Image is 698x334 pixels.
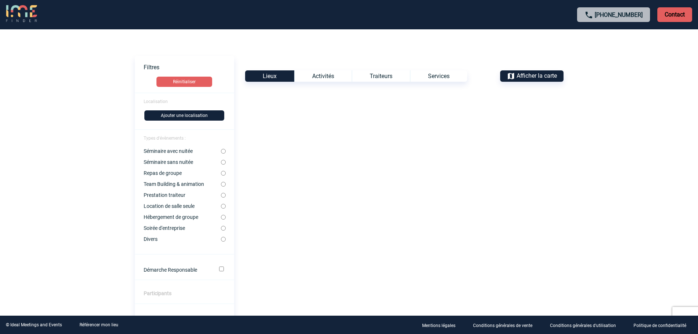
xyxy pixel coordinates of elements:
[144,159,221,165] label: Séminaire sans nuitée
[595,11,643,18] a: [PHONE_NUMBER]
[144,203,221,209] label: Location de salle seule
[144,136,186,141] span: Types d'évènements :
[144,148,221,154] label: Séminaire avec nuitée
[144,192,221,198] label: Prestation traiteur
[144,99,168,104] span: Localisation
[156,77,212,87] button: Réinitialiser
[550,323,616,328] p: Conditions générales d'utilisation
[144,225,221,231] label: Soirée d'entreprise
[219,267,224,271] input: Démarche Responsable
[467,322,544,329] a: Conditions générales de vente
[294,70,352,82] div: Activités
[80,322,118,327] a: Référencer mon lieu
[245,70,294,82] div: Lieux
[144,214,221,220] label: Hébergement de groupe
[144,181,221,187] label: Team Building & animation
[416,322,467,329] a: Mentions légales
[144,290,171,296] label: Participants
[135,77,234,87] a: Réinitialiser
[352,70,410,82] div: Traiteurs
[6,322,62,327] div: © Ideal Meetings and Events
[144,170,221,176] label: Repas de groupe
[584,11,593,19] img: call-24-px.png
[422,323,455,328] p: Mentions légales
[473,323,532,328] p: Conditions générales de vente
[628,322,698,329] a: Politique de confidentialité
[410,70,467,82] div: Services
[144,236,221,242] label: Divers
[544,322,628,329] a: Conditions générales d'utilisation
[144,110,224,121] button: Ajouter une localisation
[657,7,692,22] p: Contact
[144,64,234,71] p: Filtres
[144,267,209,273] label: Démarche Responsable
[634,323,686,328] p: Politique de confidentialité
[517,72,557,79] span: Afficher la carte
